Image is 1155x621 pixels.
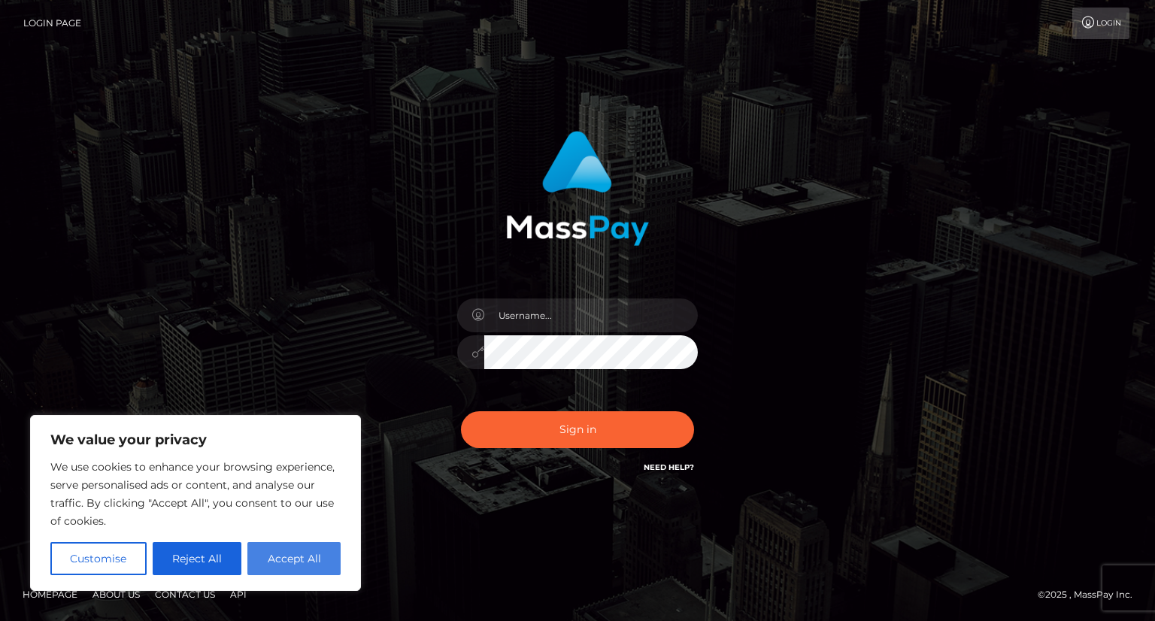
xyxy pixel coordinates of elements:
[30,415,361,591] div: We value your privacy
[1038,586,1144,603] div: © 2025 , MassPay Inc.
[484,298,698,332] input: Username...
[149,583,221,606] a: Contact Us
[461,411,694,448] button: Sign in
[23,8,81,39] a: Login Page
[17,583,83,606] a: Homepage
[153,542,242,575] button: Reject All
[506,131,649,246] img: MassPay Login
[50,431,341,449] p: We value your privacy
[50,458,341,530] p: We use cookies to enhance your browsing experience, serve personalised ads or content, and analys...
[224,583,253,606] a: API
[86,583,146,606] a: About Us
[1072,8,1129,39] a: Login
[50,542,147,575] button: Customise
[644,462,694,472] a: Need Help?
[247,542,341,575] button: Accept All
